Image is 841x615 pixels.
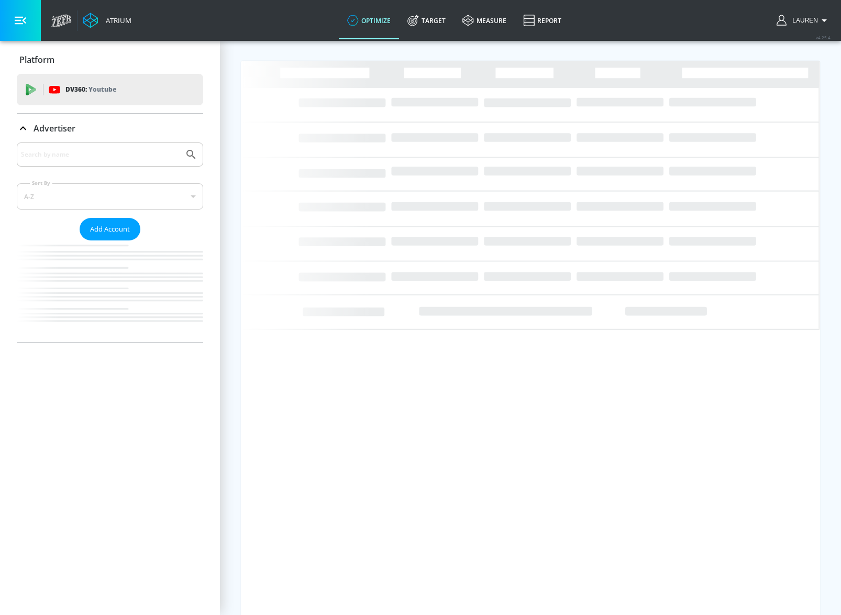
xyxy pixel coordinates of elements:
[816,35,831,40] span: v 4.25.4
[19,54,54,65] p: Platform
[88,84,116,95] p: Youtube
[17,74,203,105] div: DV360: Youtube
[454,2,515,39] a: measure
[515,2,570,39] a: Report
[80,218,140,240] button: Add Account
[777,14,831,27] button: Lauren
[339,2,399,39] a: optimize
[65,84,116,95] p: DV360:
[83,13,131,28] a: Atrium
[399,2,454,39] a: Target
[17,183,203,210] div: A-Z
[21,148,180,161] input: Search by name
[17,142,203,342] div: Advertiser
[30,180,52,186] label: Sort By
[34,123,75,134] p: Advertiser
[17,240,203,342] nav: list of Advertiser
[102,16,131,25] div: Atrium
[17,114,203,143] div: Advertiser
[788,17,818,24] span: login as: lauren.bacher@zefr.com
[90,223,130,235] span: Add Account
[17,45,203,74] div: Platform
